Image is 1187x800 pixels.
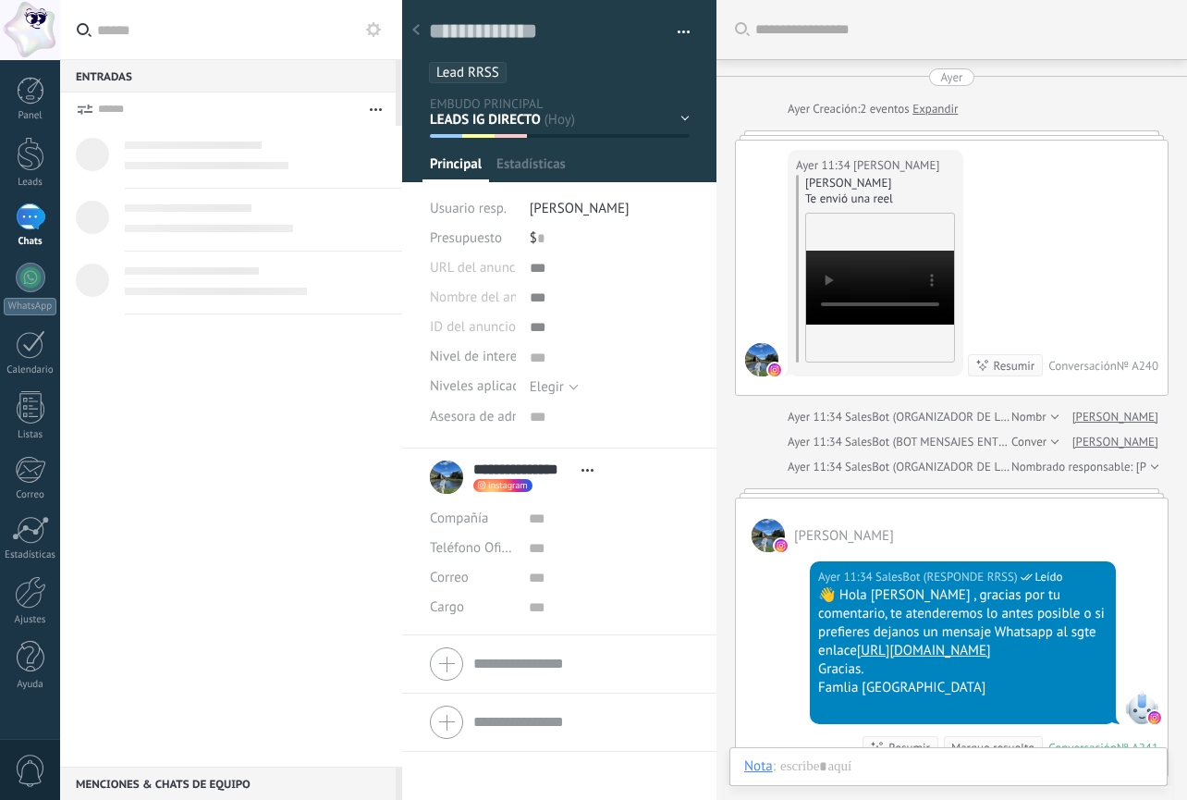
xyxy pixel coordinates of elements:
span: [PERSON_NAME] [530,200,630,217]
div: Ayer [940,68,962,86]
span: SalesBot (RESPONDE RRSS) [875,568,1017,586]
div: Correo [4,489,57,501]
div: Resumir [888,739,930,757]
div: № A241 [1117,740,1158,756]
a: [URL][DOMAIN_NAME] [857,642,991,659]
img: instagram.svg [1148,711,1161,724]
span: Nivel de interes [430,350,523,363]
div: Niveles aplicados [430,372,516,401]
button: Correo [430,563,469,593]
span: Usuario resp. [430,200,507,217]
span: Ivanna Ricaurte [794,527,894,545]
div: [PERSON_NAME] Te envió una reel [805,175,955,206]
span: Estadísticas [496,155,566,182]
div: № A240 [1117,358,1158,374]
div: Conversación [1048,740,1117,756]
div: $ [530,224,690,253]
div: Menciones & Chats de equipo [60,767,396,800]
div: Ayer 11:34 [788,458,845,476]
span: Cargo [430,600,464,614]
div: 👋 Hola [PERSON_NAME] , gracias por tu comentario, te atenderemos lo antes posible o si prefieres ... [818,586,1107,660]
span: URL del anuncio de TikTok [430,261,586,275]
span: Presupuesto [430,229,502,247]
span: SalesBot (ORGANIZADOR DE LEADS I) [845,459,1038,474]
div: Chats [4,236,57,248]
div: WhatsApp [4,298,56,315]
span: instagram [488,481,528,490]
video: Your browser does not support the video tag. [806,251,954,325]
div: Creación: [788,100,958,118]
div: Asesora de admisiones [430,402,516,432]
div: ID del anuncio de TikTok [430,313,516,342]
span: Asesora de admisiones [430,410,565,424]
span: Leído [1035,568,1063,586]
div: Gracias. [818,660,1107,679]
span: Ivanna Ricaurte [745,343,778,376]
span: Correo [430,569,469,586]
a: Your browser does not support the video tag. [805,213,955,363]
span: Niveles aplicados [430,379,533,393]
span: Principal [430,155,482,182]
div: Ayuda [4,679,57,691]
div: Ayer 11:34 [788,408,845,426]
span: Lead RRSS [436,64,499,81]
a: [PERSON_NAME] [1072,408,1158,426]
div: Calendario [4,364,57,376]
div: Estadísticas [4,549,57,561]
div: Marque resuelto [951,739,1034,757]
div: Conversación [1048,358,1117,374]
div: Usuario resp. [430,194,516,224]
span: : [773,757,776,776]
div: Nombre del anuncio de TikTok [430,283,516,313]
div: Listas [4,429,57,441]
div: Presupuesto [430,224,516,253]
span: 2 eventos [860,100,909,118]
div: Ayer 11:34 [818,568,875,586]
span: Teléfono Oficina [430,539,526,557]
span: Ivanna Ricaurte [853,156,939,175]
span: SalesBot (ORGANIZADOR DE LEADS I) [845,409,1038,425]
div: Compañía [430,504,515,534]
div: Panel [4,110,57,122]
div: Ayer [788,100,813,118]
span: Ivanna Ricaurte [752,519,785,552]
span: SalesBot [1125,691,1158,724]
div: Famlia [GEOGRAPHIC_DATA] [818,679,1107,697]
div: Conversación A240 cerrada [1011,433,1150,451]
button: Teléfono Oficina [430,534,515,563]
div: Ayer 11:34 [796,156,853,175]
img: instagram.svg [775,539,788,552]
div: Nivel de interes [430,342,516,372]
div: Entradas [60,59,396,92]
div: Ajustes [4,614,57,626]
img: instagram.svg [768,363,781,376]
div: URL del anuncio de TikTok [430,253,516,283]
span: SalesBot (BOT MENSAJES ENTRANTES) [845,434,1043,449]
span: Nombre del anuncio de TikTok [430,290,609,304]
div: Ayer 11:34 [788,433,845,451]
div: Leads [4,177,57,189]
span: ID del anuncio de TikTok [430,320,575,334]
div: Cargo [430,593,515,622]
div: Elegir [530,380,564,394]
div: Resumir [994,357,1035,375]
a: Expandir [912,100,958,118]
a: [PERSON_NAME] [1072,433,1158,451]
